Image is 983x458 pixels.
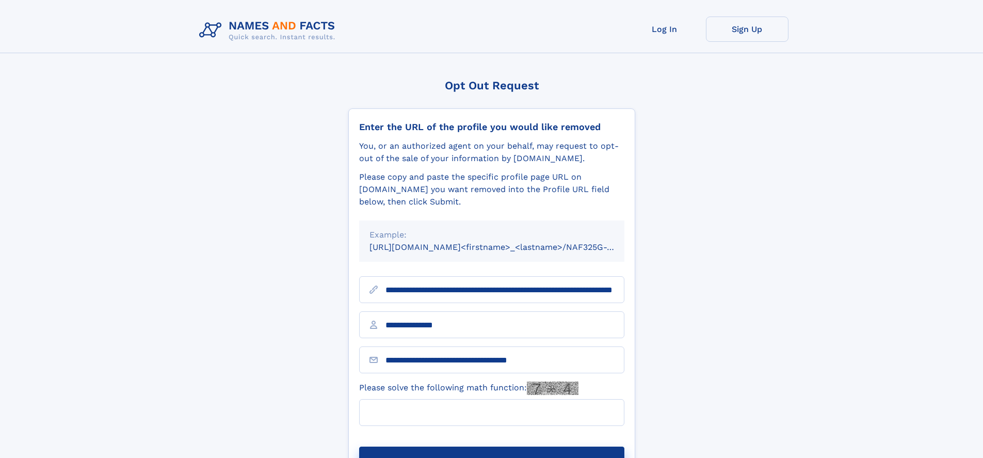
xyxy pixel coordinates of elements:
[348,79,635,92] div: Opt Out Request
[623,17,706,42] a: Log In
[706,17,788,42] a: Sign Up
[359,140,624,165] div: You, or an authorized agent on your behalf, may request to opt-out of the sale of your informatio...
[359,121,624,133] div: Enter the URL of the profile you would like removed
[369,229,614,241] div: Example:
[359,382,578,395] label: Please solve the following math function:
[369,242,644,252] small: [URL][DOMAIN_NAME]<firstname>_<lastname>/NAF325G-xxxxxxxx
[359,171,624,208] div: Please copy and paste the specific profile page URL on [DOMAIN_NAME] you want removed into the Pr...
[195,17,344,44] img: Logo Names and Facts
